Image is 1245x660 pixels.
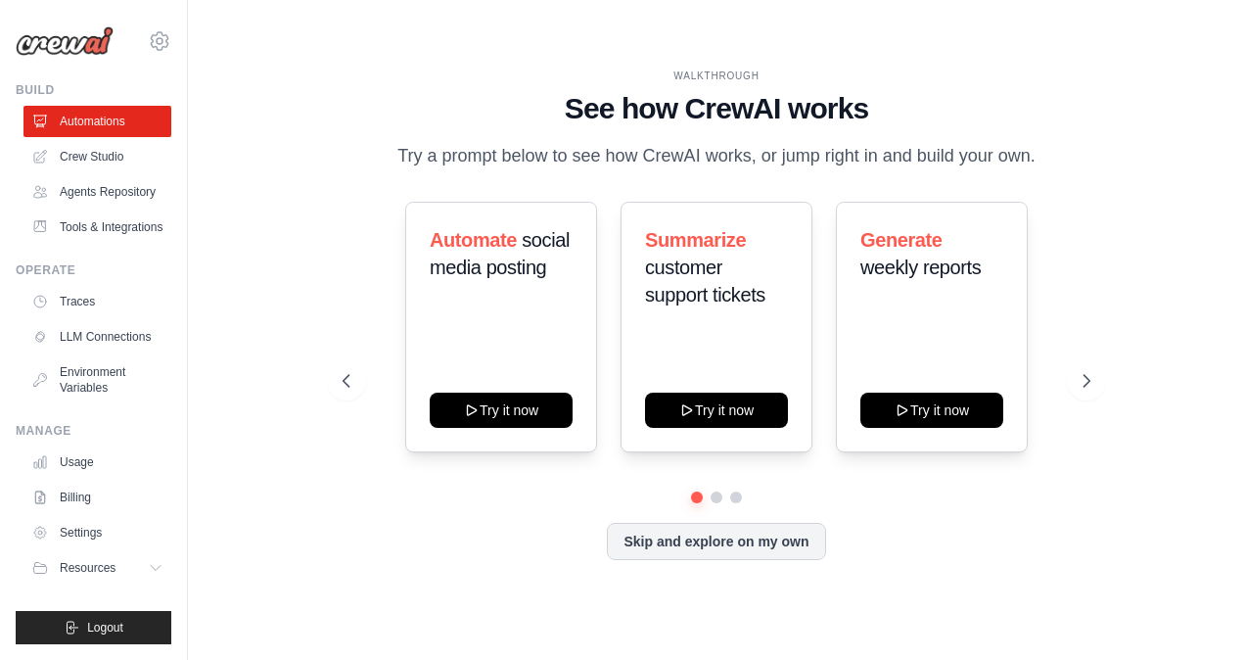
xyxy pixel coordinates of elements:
a: Agents Repository [23,176,171,208]
div: Operate [16,262,171,278]
a: Automations [23,106,171,137]
span: Automate [430,229,517,251]
a: Usage [23,447,171,478]
span: Resources [60,560,115,576]
span: customer support tickets [645,257,765,306]
span: Summarize [645,229,746,251]
button: Resources [23,552,171,584]
button: Logout [16,611,171,644]
h1: See how CrewAI works [343,91,1091,126]
span: Generate [860,229,943,251]
button: Try it now [645,393,788,428]
a: Settings [23,517,171,548]
div: Manage [16,423,171,439]
a: LLM Connections [23,321,171,353]
div: WALKTHROUGH [343,69,1091,83]
span: weekly reports [860,257,981,278]
span: social media posting [430,229,570,278]
a: Crew Studio [23,141,171,172]
a: Billing [23,482,171,513]
a: Environment Variables [23,356,171,403]
iframe: Chat Widget [1147,566,1245,660]
button: Try it now [430,393,573,428]
button: Skip and explore on my own [607,523,825,560]
span: Logout [87,620,123,636]
p: Try a prompt below to see how CrewAI works, or jump right in and build your own. [388,142,1045,170]
button: Try it now [860,393,1003,428]
div: Build [16,82,171,98]
a: Traces [23,286,171,317]
img: Logo [16,26,114,56]
a: Tools & Integrations [23,212,171,243]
